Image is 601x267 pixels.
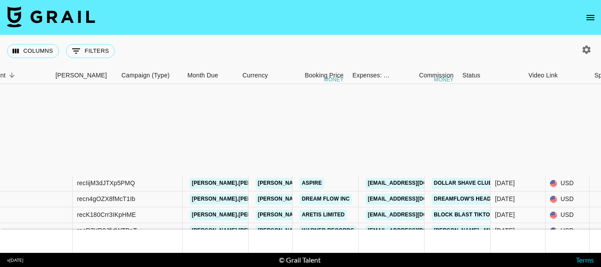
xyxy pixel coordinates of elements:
div: recK180Crr3IKpHME [77,211,136,219]
a: Dollar Shave Club - Collegiate/Walmart Campaign [432,178,593,189]
div: USD [546,176,590,191]
a: Terms [576,256,594,264]
div: recR7YR2JfjdWTBpT [77,227,137,235]
button: open drawer [582,9,599,26]
a: [PERSON_NAME].[PERSON_NAME].161 [190,194,297,205]
div: recn4gOZX8fMcT1Ib [77,195,136,204]
a: [EMAIL_ADDRESS][DOMAIN_NAME] [366,225,464,236]
div: Campaign (Type) [117,67,183,84]
div: Video Link [524,67,590,84]
a: Block Blast TikTok Promotion [432,209,531,220]
img: Grail Talent [7,6,95,27]
div: Jul '25 [495,179,515,188]
a: [PERSON_NAME][EMAIL_ADDRESS][PERSON_NAME][DOMAIN_NAME] [256,178,444,189]
div: recIijM3dJTXp5PMQ [77,179,135,188]
a: [PERSON_NAME][EMAIL_ADDRESS][PERSON_NAME][DOMAIN_NAME] [256,194,444,205]
div: [PERSON_NAME] [55,67,107,84]
div: Booker [51,67,117,84]
div: Booking Price [305,67,344,84]
div: Video Link [528,67,558,84]
a: [EMAIL_ADDRESS][DOMAIN_NAME] [366,209,464,220]
div: Expenses: Remove Commission? [348,67,392,84]
button: Show filters [66,44,115,58]
div: Expenses: Remove Commission? [352,67,390,84]
div: Month Due [187,67,218,84]
div: Campaign (Type) [121,67,170,84]
div: Jul '25 [495,227,515,235]
a: ARETIS LIMITED [300,209,347,220]
div: Month Due [183,67,238,84]
a: [PERSON_NAME] - Mystical Magical [432,225,540,236]
div: Jul '25 [495,211,515,219]
a: [PERSON_NAME].[PERSON_NAME].161 [190,225,297,236]
a: Aspire [300,178,324,189]
a: Warner Records [300,225,356,236]
a: [EMAIL_ADDRESS][DOMAIN_NAME] [366,194,464,205]
div: USD [546,223,590,239]
div: money [324,77,344,82]
div: money [434,77,454,82]
div: Commission [419,67,454,84]
div: © Grail Talent [279,256,321,264]
div: Jul '25 [495,195,515,204]
div: USD [546,207,590,223]
div: v [DATE] [7,257,23,263]
a: Dream Flow Inc [300,194,352,205]
div: Status [458,67,524,84]
div: Status [462,67,480,84]
button: Select columns [7,44,59,58]
div: Currency [238,67,282,84]
a: DreamFlow's Headshot Generation Campaign [432,194,575,205]
div: Currency [242,67,268,84]
a: [EMAIL_ADDRESS][DOMAIN_NAME] [366,178,464,189]
a: [PERSON_NAME][EMAIL_ADDRESS][PERSON_NAME][DOMAIN_NAME] [256,209,444,220]
div: USD [546,191,590,207]
button: Sort [6,69,18,81]
a: [PERSON_NAME].[PERSON_NAME].161 [190,209,297,220]
a: [PERSON_NAME].[PERSON_NAME].161 [190,178,297,189]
